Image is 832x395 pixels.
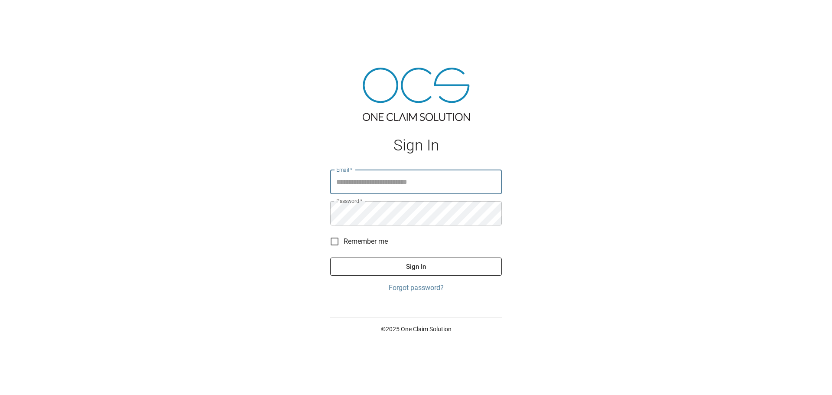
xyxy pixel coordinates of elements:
a: Forgot password? [330,283,502,293]
span: Remember me [344,236,388,247]
button: Sign In [330,258,502,276]
label: Password [336,197,362,205]
label: Email [336,166,353,173]
img: ocs-logo-tra.png [363,68,470,121]
h1: Sign In [330,137,502,154]
img: ocs-logo-white-transparent.png [10,5,45,23]
p: © 2025 One Claim Solution [330,325,502,333]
